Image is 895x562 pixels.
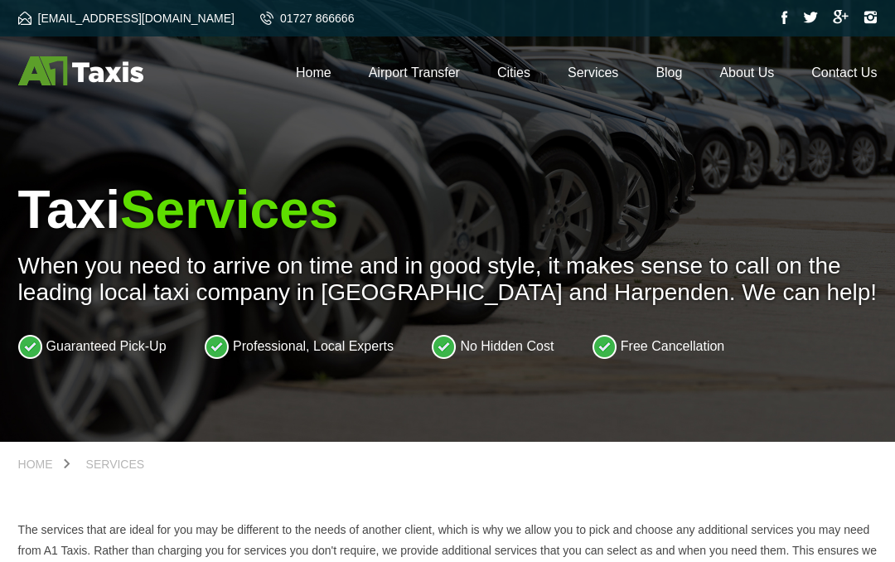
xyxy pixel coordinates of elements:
a: 01727 866666 [260,12,355,25]
a: Services [70,458,162,470]
li: Guaranteed Pick-Up [18,334,167,359]
span: Services [120,180,338,240]
a: About Us [719,65,774,80]
img: Facebook [781,11,788,24]
a: Home [18,458,70,470]
span: Home [18,458,53,471]
a: Blog [656,65,682,80]
a: Contact Us [811,65,877,80]
a: Home [296,65,331,80]
p: When you need to arrive on time and in good style, it makes sense to call on the leading local ta... [18,253,878,306]
a: Cities [497,65,530,80]
span: Services [86,458,145,471]
li: No Hidden Cost [432,334,554,359]
img: Instagram [864,11,877,24]
a: Services [568,65,618,80]
li: Free Cancellation [593,334,724,359]
a: [EMAIL_ADDRESS][DOMAIN_NAME] [18,12,235,25]
h1: Taxi [18,179,878,240]
img: A1 Taxis St Albans LTD [18,56,143,85]
img: Google Plus [833,10,849,24]
a: Airport Transfer [369,65,460,80]
li: Professional, Local Experts [205,334,394,359]
img: Twitter [803,12,818,23]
